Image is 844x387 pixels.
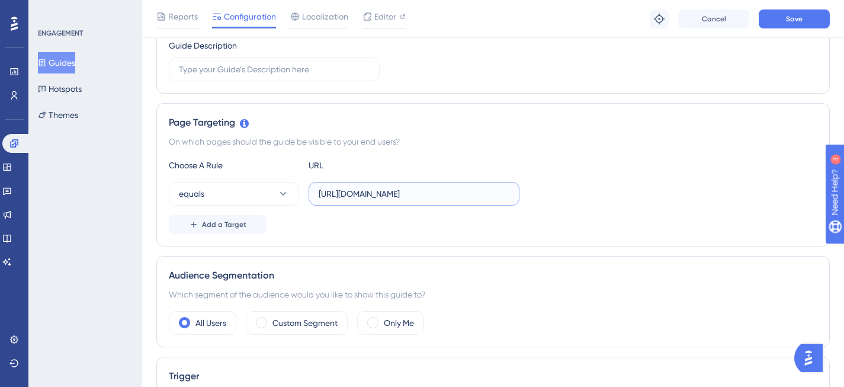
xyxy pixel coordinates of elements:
div: Choose A Rule [169,158,299,172]
button: Save [759,9,830,28]
span: Save [786,14,803,24]
div: Audience Segmentation [169,268,817,283]
input: yourwebsite.com/path [319,187,509,200]
button: Themes [38,104,78,126]
span: Add a Target [202,220,246,229]
div: Page Targeting [169,116,817,130]
span: equals [179,187,204,201]
label: Custom Segment [272,316,338,330]
label: All Users [195,316,226,330]
span: Localization [302,9,348,24]
iframe: UserGuiding AI Assistant Launcher [794,340,830,376]
div: URL [309,158,439,172]
button: Add a Target [169,215,267,234]
span: Reports [168,9,198,24]
div: ENGAGEMENT [38,28,83,38]
span: Need Help? [28,3,74,17]
input: Type your Guide’s Description here [179,63,370,76]
span: Configuration [224,9,276,24]
div: Which segment of the audience would you like to show this guide to? [169,287,817,302]
div: 3 [82,6,86,15]
label: Only Me [384,316,414,330]
div: Trigger [169,369,817,383]
span: Editor [374,9,396,24]
button: equals [169,182,299,206]
div: On which pages should the guide be visible to your end users? [169,135,817,149]
div: Guide Description [169,39,237,53]
button: Hotspots [38,78,82,100]
span: Cancel [702,14,726,24]
button: Guides [38,52,75,73]
button: Cancel [678,9,749,28]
